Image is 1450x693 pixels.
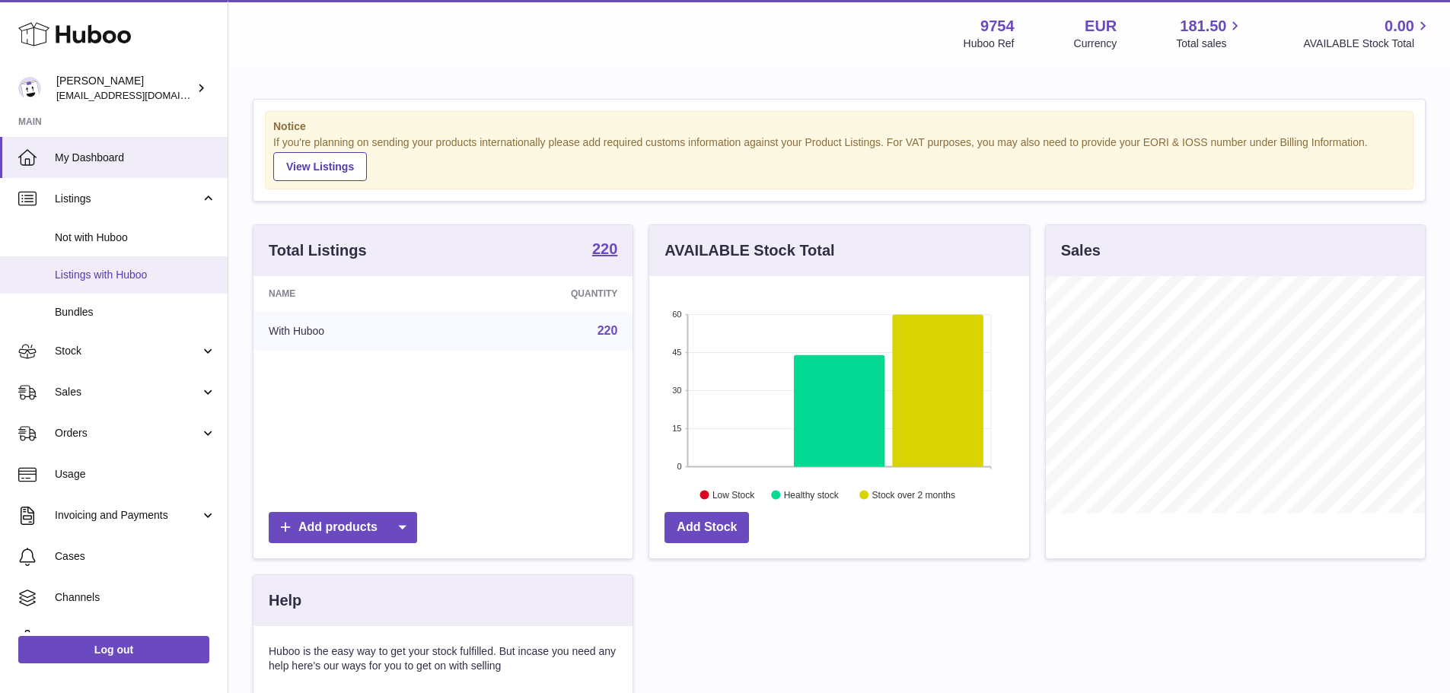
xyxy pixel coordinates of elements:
[269,512,417,543] a: Add products
[598,324,618,337] a: 220
[964,37,1015,51] div: Huboo Ref
[55,151,216,165] span: My Dashboard
[55,385,200,399] span: Sales
[55,192,200,206] span: Listings
[454,276,633,311] th: Quantity
[1085,16,1117,37] strong: EUR
[592,241,617,259] a: 220
[55,426,200,440] span: Orders
[18,77,41,100] img: internalAdmin-9754@internal.huboo.com
[273,119,1405,134] strong: Notice
[673,386,682,395] text: 30
[55,508,200,523] span: Invoicing and Payments
[273,152,367,181] a: View Listings
[18,636,209,663] a: Log out
[1303,37,1432,51] span: AVAILABLE Stock Total
[273,135,1405,181] div: If you're planning on sending your products internationally please add required customs informati...
[1061,240,1101,261] h3: Sales
[712,489,755,500] text: Low Stock
[55,268,216,282] span: Listings with Huboo
[55,230,216,245] span: Not with Huboo
[872,489,955,500] text: Stock over 2 months
[673,348,682,357] text: 45
[677,462,682,471] text: 0
[664,240,834,261] h3: AVAILABLE Stock Total
[1180,16,1226,37] span: 181.50
[784,489,840,500] text: Healthy stock
[269,590,301,611] h3: Help
[664,512,749,543] a: Add Stock
[1074,37,1117,51] div: Currency
[673,424,682,433] text: 15
[56,74,193,103] div: [PERSON_NAME]
[1303,16,1432,51] a: 0.00 AVAILABLE Stock Total
[55,305,216,319] span: Bundles
[269,644,617,673] p: Huboo is the easy way to get your stock fulfilled. But incase you need any help here's our ways f...
[56,89,224,101] span: [EMAIL_ADDRESS][DOMAIN_NAME]
[253,311,454,351] td: With Huboo
[673,310,682,319] text: 60
[55,467,216,482] span: Usage
[980,16,1015,37] strong: 9754
[592,241,617,256] strong: 220
[253,276,454,311] th: Name
[1176,16,1244,51] a: 181.50 Total sales
[269,240,367,261] h3: Total Listings
[55,344,200,358] span: Stock
[55,549,216,564] span: Cases
[1385,16,1414,37] span: 0.00
[1176,37,1244,51] span: Total sales
[55,631,216,646] span: Settings
[55,590,216,605] span: Channels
